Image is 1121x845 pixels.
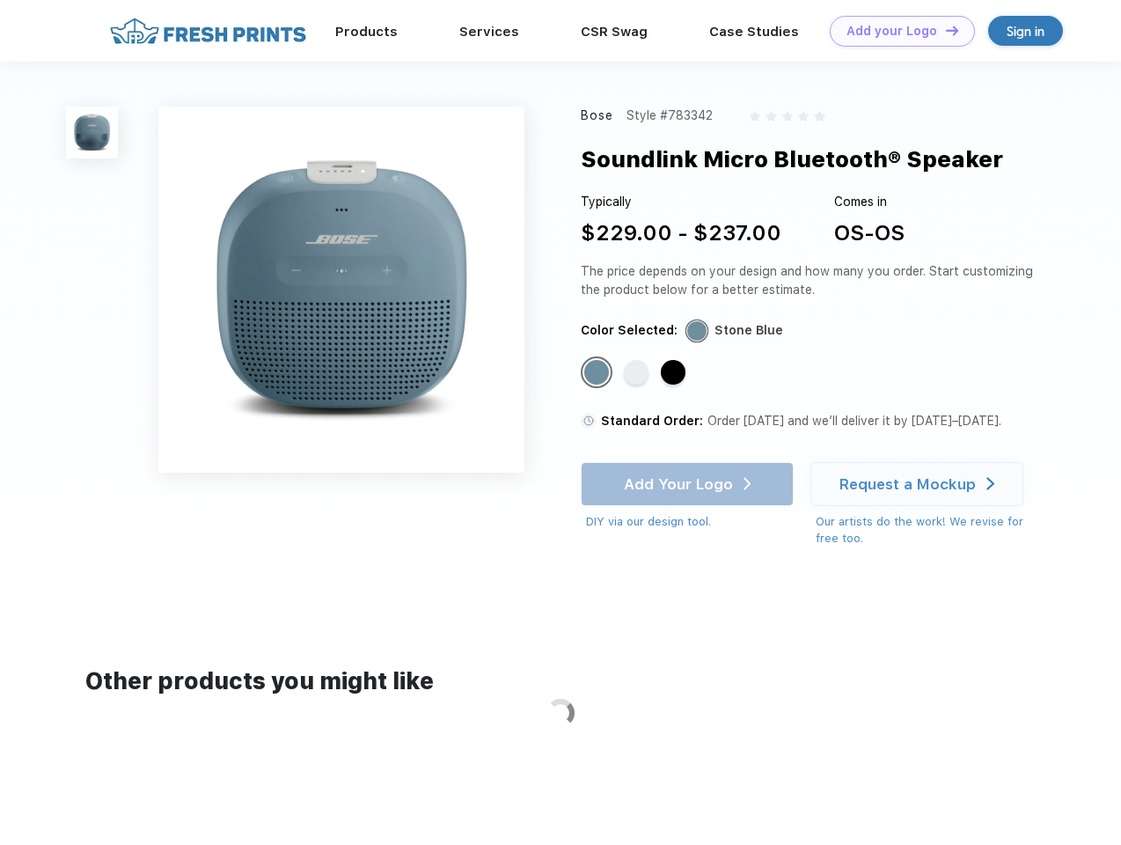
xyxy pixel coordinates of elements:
[814,111,824,121] img: gray_star.svg
[66,107,118,158] img: func=resize&h=100
[581,262,1040,299] div: The price depends on your design and how many you order. Start customizing the product below for ...
[766,111,776,121] img: gray_star.svg
[707,414,1001,428] span: Order [DATE] and we’ll deliver it by [DATE]–[DATE].
[581,413,597,429] img: standard order
[1007,21,1044,41] div: Sign in
[661,360,685,385] div: Black
[986,477,994,490] img: white arrow
[626,107,713,125] div: Style #783342
[846,24,937,39] div: Add your Logo
[782,111,793,121] img: gray_star.svg
[584,360,609,385] div: Stone Blue
[105,16,311,47] img: fo%20logo%202.webp
[839,475,976,493] div: Request a Mockup
[988,16,1063,46] a: Sign in
[335,24,398,40] a: Products
[750,111,760,121] img: gray_star.svg
[581,321,678,340] div: Color Selected:
[586,513,794,531] div: DIY via our design tool.
[834,193,905,211] div: Comes in
[946,26,958,35] img: DT
[624,360,648,385] div: White Smoke
[834,217,905,249] div: OS-OS
[714,321,783,340] div: Stone Blue
[581,24,648,40] a: CSR Swag
[601,414,703,428] span: Standard Order:
[158,107,524,473] img: func=resize&h=640
[581,107,614,125] div: Bose
[459,24,519,40] a: Services
[581,217,781,249] div: $229.00 - $237.00
[816,513,1040,547] div: Our artists do the work! We revise for free too.
[581,143,1003,176] div: Soundlink Micro Bluetooth® Speaker
[581,193,781,211] div: Typically
[85,665,1035,699] div: Other products you might like
[798,111,809,121] img: gray_star.svg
